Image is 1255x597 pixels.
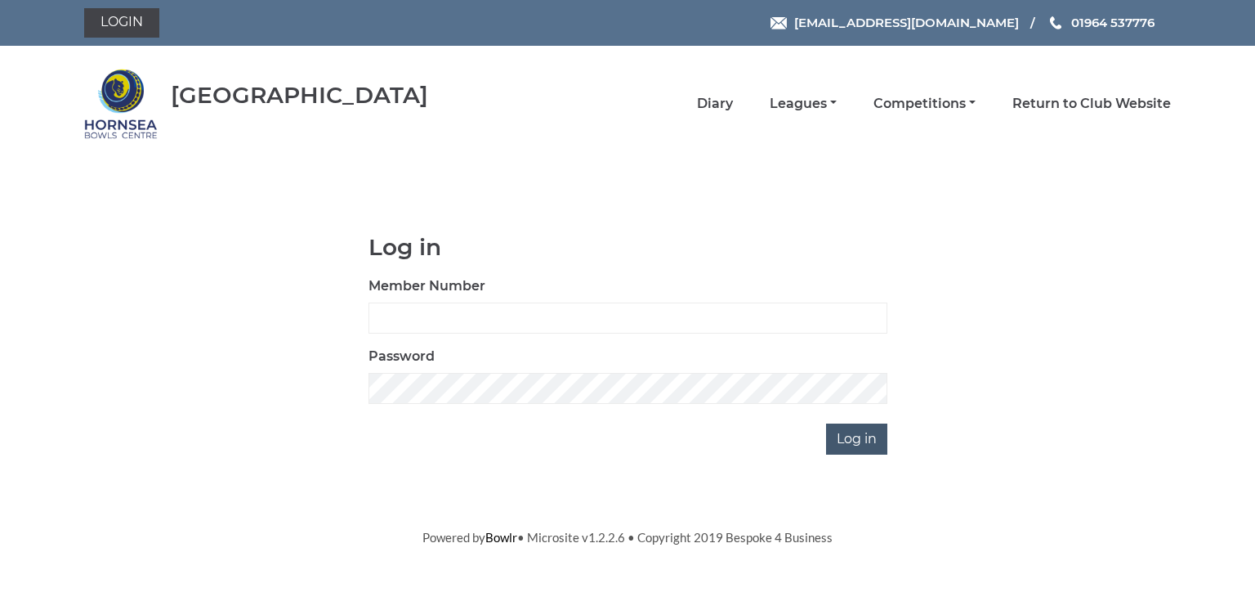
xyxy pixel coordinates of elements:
[770,13,1019,32] a: Email [EMAIL_ADDRESS][DOMAIN_NAME]
[1012,95,1171,113] a: Return to Club Website
[368,347,435,366] label: Password
[485,530,517,545] a: Bowlr
[84,8,159,38] a: Login
[171,83,428,108] div: [GEOGRAPHIC_DATA]
[873,95,976,113] a: Competitions
[794,15,1019,30] span: [EMAIL_ADDRESS][DOMAIN_NAME]
[1047,13,1155,32] a: Phone us 01964 537776
[770,17,787,29] img: Email
[770,95,837,113] a: Leagues
[368,276,485,296] label: Member Number
[422,530,833,545] span: Powered by • Microsite v1.2.2.6 • Copyright 2019 Bespoke 4 Business
[697,95,733,113] a: Diary
[368,235,887,260] h1: Log in
[84,67,158,141] img: Hornsea Bowls Centre
[1050,16,1061,29] img: Phone us
[1071,15,1155,30] span: 01964 537776
[826,424,887,455] input: Log in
